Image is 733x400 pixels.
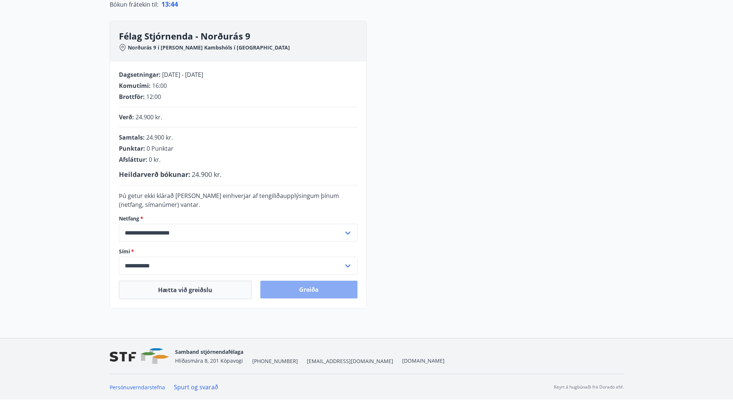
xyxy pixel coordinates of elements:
[119,113,134,121] span: Verð :
[119,170,190,179] span: Heildarverð bókunar :
[402,357,445,364] a: [DOMAIN_NAME]
[119,71,161,79] span: Dagsetningar :
[307,358,393,365] span: [EMAIL_ADDRESS][DOMAIN_NAME]
[110,384,165,391] a: Persónuverndarstefna
[152,82,167,90] span: 16:00
[146,133,173,141] span: 24.900 kr.
[119,133,145,141] span: Samtals :
[110,348,169,364] img: vjCaq2fThgY3EUYqSgpjEiBg6WP39ov69hlhuPVN.png
[119,82,151,90] span: Komutími :
[147,144,174,153] span: 0 Punktar
[162,71,203,79] span: [DATE] - [DATE]
[119,248,357,255] label: Sími
[119,30,366,42] h3: Félag Stjórnenda - Norðurás 9
[119,155,147,164] span: Afsláttur :
[119,281,251,299] button: Hætta við greiðslu
[554,384,624,390] p: Keyrt á hugbúnaði frá Dorado ehf.
[192,170,222,179] span: 24.900 kr.
[175,348,243,355] span: Samband stjórnendafélaga
[146,93,161,101] span: 12:00
[119,192,339,209] span: Þú getur ekki klárað [PERSON_NAME] einhverjar af tengiliðaupplýsingum þínum (netfang, símanúmer) ...
[119,93,145,101] span: Brottför :
[119,144,145,153] span: Punktar :
[136,113,162,121] span: 24.900 kr.
[175,357,243,364] span: Hlíðasmára 8, 201 Kópavogi
[252,358,298,365] span: [PHONE_NUMBER]
[119,215,357,222] label: Netfang
[174,383,218,391] a: Spurt og svarað
[149,155,161,164] span: 0 kr.
[128,44,290,51] span: Norðurás 9 í [PERSON_NAME] Kambshóls í [GEOGRAPHIC_DATA]
[260,281,357,298] button: Greiða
